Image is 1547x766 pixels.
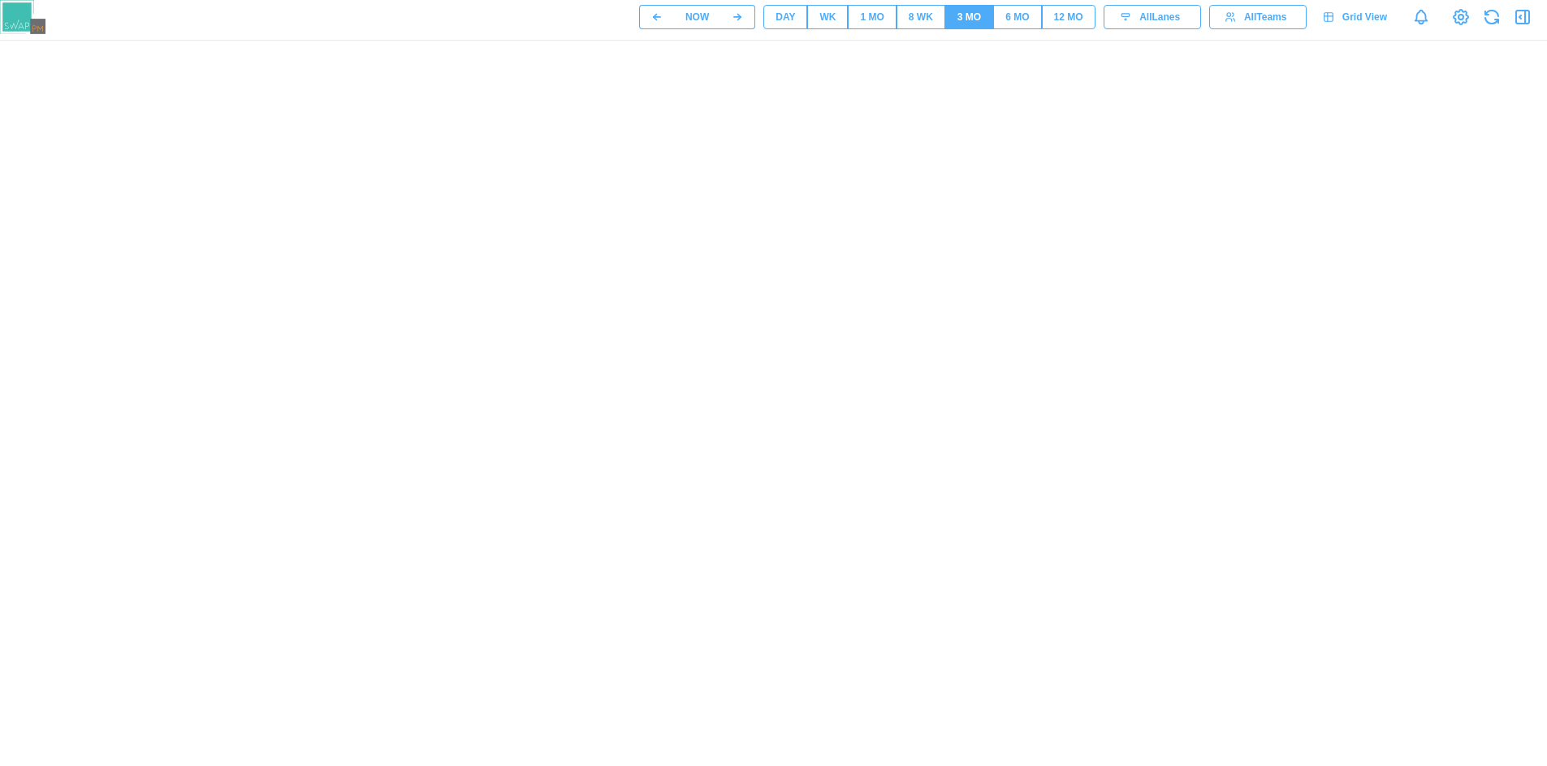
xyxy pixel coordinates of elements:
button: 6 MO [993,5,1041,29]
button: AllLanes [1104,5,1201,29]
button: Refresh Grid [1480,6,1503,28]
button: 8 WK [897,5,945,29]
div: 6 MO [1005,10,1029,25]
button: DAY [763,5,807,29]
div: 3 MO [957,10,981,25]
a: View Project [1450,6,1472,28]
a: Notifications [1407,3,1435,31]
div: 12 MO [1054,10,1083,25]
button: AllTeams [1209,5,1307,29]
div: NOW [685,10,709,25]
span: All Lanes [1139,6,1180,28]
span: Grid View [1342,6,1387,28]
div: DAY [776,10,795,25]
button: 3 MO [945,5,993,29]
button: Open Drawer [1511,6,1534,28]
a: Grid View [1315,5,1399,29]
span: All Teams [1244,6,1286,28]
button: WK [807,5,848,29]
button: NOW [674,5,720,29]
div: WK [819,10,836,25]
button: 12 MO [1042,5,1095,29]
div: 1 MO [860,10,884,25]
div: 8 WK [909,10,933,25]
button: 1 MO [848,5,896,29]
